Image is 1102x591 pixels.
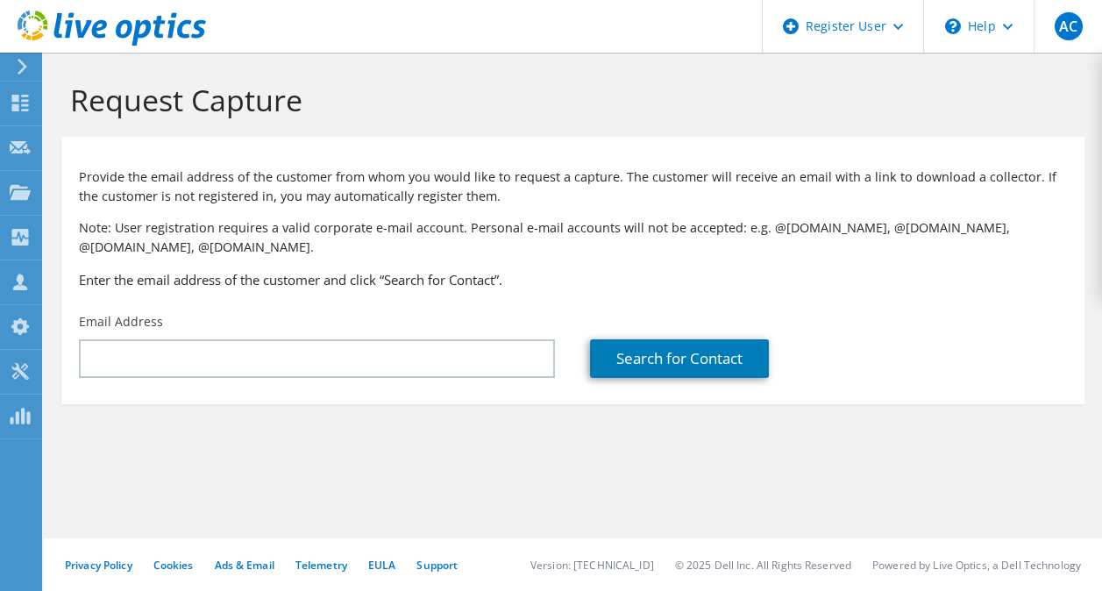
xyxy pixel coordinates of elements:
[416,558,458,573] a: Support
[65,558,132,573] a: Privacy Policy
[590,339,769,378] a: Search for Contact
[675,558,851,573] li: © 2025 Dell Inc. All Rights Reserved
[153,558,194,573] a: Cookies
[215,558,274,573] a: Ads & Email
[872,558,1081,573] li: Powered by Live Optics, a Dell Technology
[530,558,654,573] li: Version: [TECHNICAL_ID]
[79,313,163,331] label: Email Address
[368,558,395,573] a: EULA
[1055,12,1083,40] span: AC
[70,82,1067,118] h1: Request Capture
[79,218,1067,257] p: Note: User registration requires a valid corporate e-mail account. Personal e-mail accounts will ...
[945,18,961,34] svg: \n
[79,167,1067,206] p: Provide the email address of the customer from whom you would like to request a capture. The cust...
[79,270,1067,289] h3: Enter the email address of the customer and click “Search for Contact”.
[295,558,347,573] a: Telemetry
